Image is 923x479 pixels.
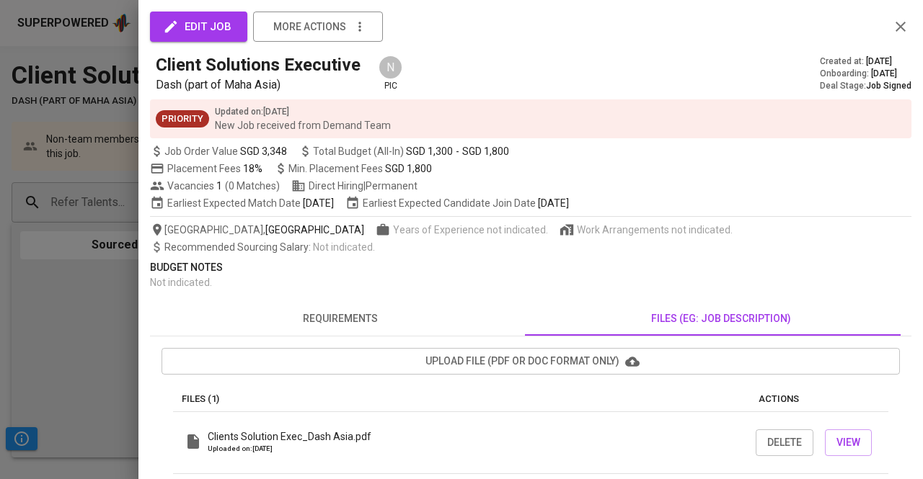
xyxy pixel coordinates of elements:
[150,12,247,42] button: edit job
[215,105,391,118] p: Updated on : [DATE]
[253,12,383,42] button: more actions
[150,196,334,210] span: Earliest Expected Match Date
[871,68,897,80] span: [DATE]
[288,163,432,174] span: Min. Placement Fees
[215,118,391,133] p: New Job received from Demand Team
[299,144,509,158] span: Total Budget (All-In)
[150,277,212,288] span: Not indicated .
[208,444,371,454] p: Uploaded on: [DATE]
[156,78,281,91] span: Dash (part of Maha Asia)
[767,434,802,452] span: Delete
[756,429,813,456] button: Delete
[173,352,888,370] span: upload file (pdf or doc format only)
[393,223,548,237] span: Years of Experience not indicated.
[820,55,911,68] div: Created at :
[291,179,418,193] span: Direct Hiring | Permanent
[150,223,364,237] span: [GEOGRAPHIC_DATA] ,
[538,196,569,210] span: [DATE]
[820,68,911,80] div: Onboarding :
[303,196,334,210] span: [DATE]
[167,163,262,174] span: Placement Fees
[265,223,364,237] span: [GEOGRAPHIC_DATA]
[866,81,911,91] span: Job Signed
[866,55,892,68] span: [DATE]
[150,260,911,275] p: Budget Notes
[164,241,313,253] span: Recommended Sourcing Salary :
[156,53,361,76] h5: Client Solutions Executive
[345,196,569,210] span: Earliest Expected Candidate Join Date
[208,429,371,444] p: Clients Solution Exec_Dash Asia.pdf
[313,241,375,253] span: Not indicated .
[825,429,872,456] button: View
[406,144,453,158] span: SGD 1,300
[378,55,403,92] div: pic
[462,144,509,158] span: SGD 1,800
[159,310,522,328] span: requirements
[539,310,903,328] span: files (eg: job description)
[820,80,911,92] div: Deal Stage :
[243,163,262,174] span: 18%
[385,163,432,174] span: SGD 1,800
[836,434,860,452] span: View
[156,112,209,126] span: Priority
[166,17,231,36] span: edit job
[577,223,733,237] span: Work Arrangements not indicated.
[240,144,287,158] span: SGD 3,348
[759,392,880,406] p: actions
[378,55,403,80] div: N
[273,18,346,36] span: more actions
[456,144,459,158] span: -
[182,392,759,406] p: Files (1)
[150,179,280,193] span: Vacancies ( 0 Matches )
[150,144,287,158] span: Job Order Value
[214,179,222,193] span: 1
[162,348,900,375] button: upload file (pdf or doc format only)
